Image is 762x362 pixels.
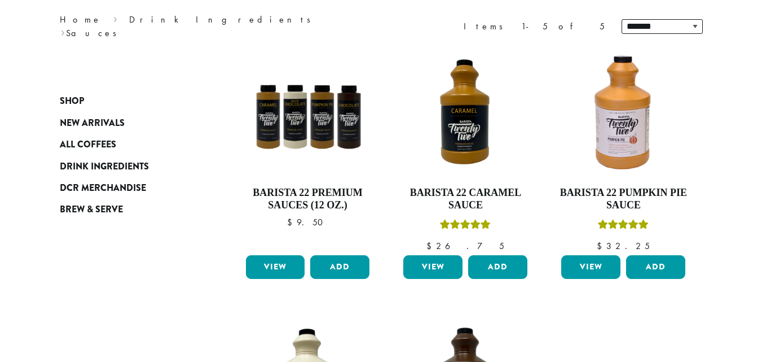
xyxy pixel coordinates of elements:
span: DCR Merchandise [60,181,146,195]
span: New Arrivals [60,116,125,130]
a: Home [60,14,102,25]
a: View [561,255,620,279]
h4: Barista 22 Caramel Sauce [400,187,530,211]
a: Barista 22 Pumpkin Pie SauceRated 5.00 out of 5 $32.25 [558,48,688,251]
span: Drink Ingredients [60,159,149,173]
span: All Coffees [60,138,116,152]
a: DCR Merchandise [60,177,195,199]
span: $ [287,216,297,228]
h4: Barista 22 Pumpkin Pie Sauce [558,187,688,211]
img: B22-Caramel-Sauce_Stock-e1709240861679.png [400,48,530,178]
bdi: 9.50 [287,216,328,228]
div: Items 1-5 of 5 [464,20,605,33]
a: Barista 22 Premium Sauces (12 oz.) $9.50 [243,48,373,251]
nav: Breadcrumb [60,13,364,40]
a: View [403,255,463,279]
button: Add [468,255,527,279]
div: Rated 5.00 out of 5 [440,218,491,235]
span: › [61,23,65,40]
bdi: 26.75 [426,240,504,252]
bdi: 32.25 [597,240,650,252]
a: Drink Ingredients [60,155,195,177]
span: $ [597,240,606,252]
span: › [113,9,117,27]
span: $ [426,240,436,252]
a: All Coffees [60,134,195,155]
button: Add [626,255,685,279]
a: View [246,255,305,279]
div: Rated 5.00 out of 5 [598,218,649,235]
span: Shop [60,94,84,108]
h4: Barista 22 Premium Sauces (12 oz.) [243,187,373,211]
span: Brew & Serve [60,203,123,217]
img: DP3239.64-oz.01.default.png [558,48,688,178]
a: Shop [60,90,195,112]
a: Brew & Serve [60,199,195,220]
img: B22SauceSqueeze_All-300x300.png [243,48,372,178]
button: Add [310,255,369,279]
a: Drink Ingredients [129,14,318,25]
a: New Arrivals [60,112,195,133]
a: Barista 22 Caramel SauceRated 5.00 out of 5 $26.75 [400,48,530,251]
